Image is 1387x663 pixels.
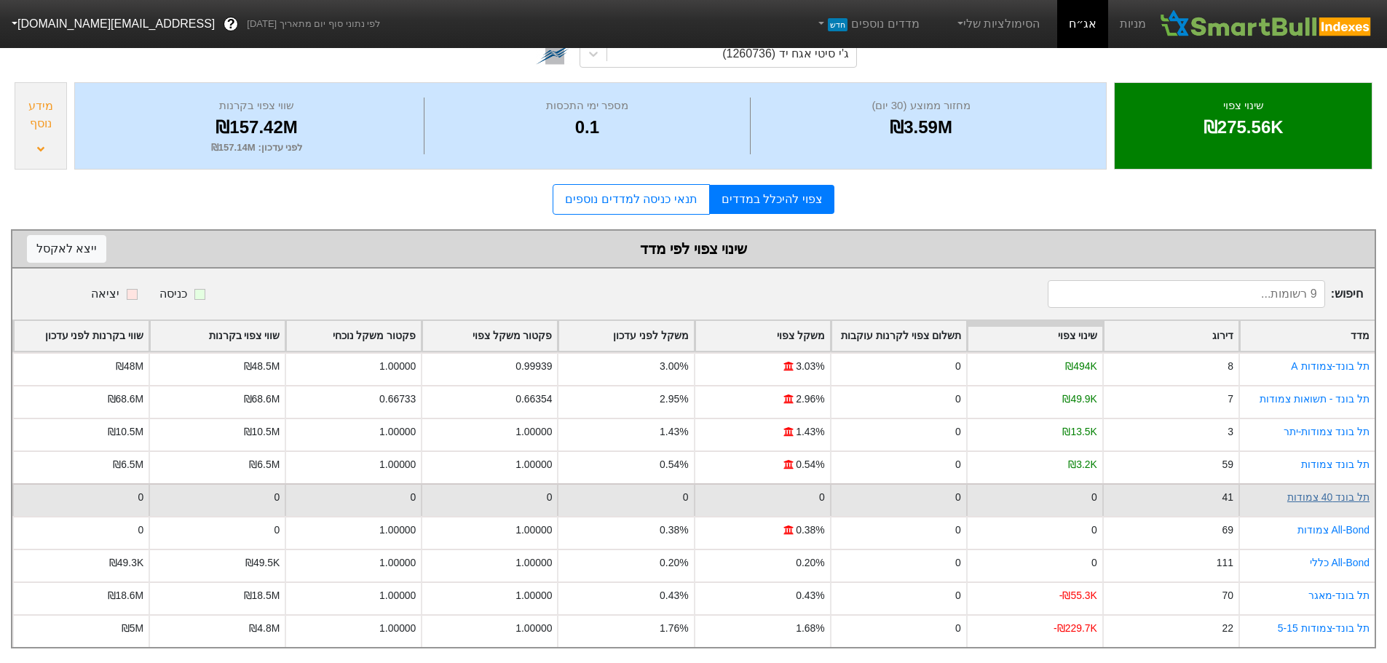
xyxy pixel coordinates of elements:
[955,523,961,538] div: 0
[1133,98,1354,114] div: שינוי צפוי
[1297,524,1370,536] a: All-Bond צמודות
[1228,392,1233,407] div: 7
[1291,360,1370,372] a: תל בונד-צמודות A
[27,238,1360,260] div: שינוי צפוי לפי מדד
[515,424,552,440] div: 1.00000
[244,424,280,440] div: ₪10.5M
[955,555,961,571] div: 0
[1222,490,1233,505] div: 41
[274,490,280,505] div: 0
[27,235,106,263] button: ייצא לאקסל
[379,392,416,407] div: 0.66733
[515,523,552,538] div: 1.00000
[796,392,824,407] div: 2.96%
[796,555,824,571] div: 0.20%
[379,555,416,571] div: 1.00000
[1284,426,1370,437] a: תל בונד צמודות-יתר
[660,588,688,603] div: 0.43%
[428,98,746,114] div: מספר ימי התכסות
[244,392,280,407] div: ₪68.6M
[244,588,280,603] div: ₪18.5M
[1062,424,1096,440] div: ₪13.5K
[428,114,746,140] div: 0.1
[796,424,824,440] div: 1.43%
[379,424,416,440] div: 1.00000
[138,490,143,505] div: 0
[515,555,552,571] div: 1.00000
[227,15,235,34] span: ?
[660,424,688,440] div: 1.43%
[547,490,553,505] div: 0
[422,321,557,351] div: Toggle SortBy
[660,621,688,636] div: 1.76%
[93,114,420,140] div: ₪157.42M
[1217,555,1233,571] div: 111
[108,588,144,603] div: ₪18.6M
[1228,424,1233,440] div: 3
[955,621,961,636] div: 0
[91,285,119,303] div: יציאה
[955,392,961,407] div: 0
[1222,588,1233,603] div: 70
[515,621,552,636] div: 1.00000
[411,490,416,505] div: 0
[968,321,1102,351] div: Toggle SortBy
[955,424,961,440] div: 0
[1091,555,1097,571] div: 0
[831,321,966,351] div: Toggle SortBy
[796,621,824,636] div: 1.68%
[244,359,280,374] div: ₪48.5M
[1308,589,1370,601] a: תל בונד-מאגר
[722,45,849,63] div: ג'י סיטי אגח יד (1260736)
[1222,457,1233,472] div: 59
[93,140,420,155] div: לפני עדכון : ₪157.14M
[150,321,285,351] div: Toggle SortBy
[819,490,825,505] div: 0
[754,98,1088,114] div: מחזור ממוצע (30 יום)
[286,321,421,351] div: Toggle SortBy
[19,98,63,132] div: מידע נוסף
[274,523,280,538] div: 0
[796,457,824,472] div: 0.54%
[955,588,961,603] div: 0
[955,359,961,374] div: 0
[949,9,1046,39] a: הסימולציות שלי
[1048,280,1325,308] input: 9 רשומות...
[1091,490,1097,505] div: 0
[660,359,688,374] div: 3.00%
[113,457,143,472] div: ₪6.5M
[955,457,961,472] div: 0
[1065,359,1096,374] div: ₪494K
[14,321,149,351] div: Toggle SortBy
[379,588,416,603] div: 1.00000
[660,392,688,407] div: 2.95%
[249,457,280,472] div: ₪6.5M
[159,285,187,303] div: כניסה
[695,321,830,351] div: Toggle SortBy
[1104,321,1238,351] div: Toggle SortBy
[660,555,688,571] div: 0.20%
[796,359,824,374] div: 3.03%
[108,424,144,440] div: ₪10.5M
[660,523,688,538] div: 0.38%
[710,185,834,214] a: צפוי להיכלל במדדים
[558,321,693,351] div: Toggle SortBy
[1240,321,1375,351] div: Toggle SortBy
[116,359,143,374] div: ₪48M
[1158,9,1375,39] img: SmartBull
[379,359,416,374] div: 1.00000
[379,621,416,636] div: 1.00000
[1054,621,1097,636] div: -₪229.7K
[515,359,552,374] div: 0.99939
[828,18,847,31] span: חדש
[796,523,824,538] div: 0.38%
[1222,621,1233,636] div: 22
[1062,392,1096,407] div: ₪49.9K
[1048,280,1363,308] span: חיפוש :
[93,98,420,114] div: שווי צפוי בקרנות
[810,9,925,39] a: מדדים נוספיםחדש
[379,457,416,472] div: 1.00000
[515,392,552,407] div: 0.66354
[536,35,574,73] img: tase link
[660,457,688,472] div: 0.54%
